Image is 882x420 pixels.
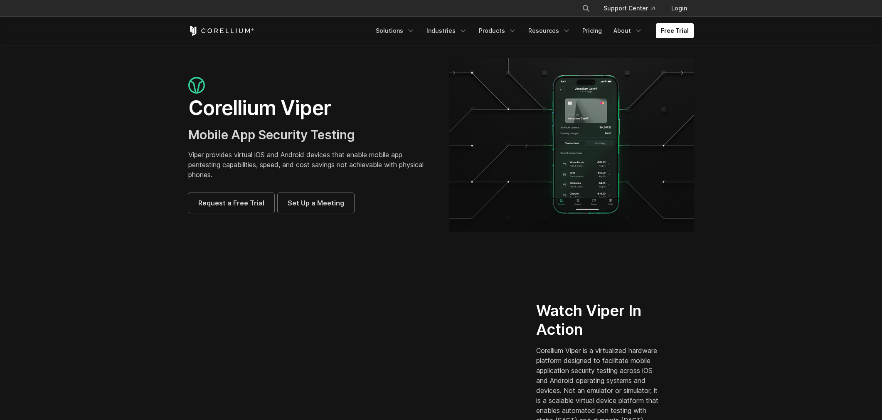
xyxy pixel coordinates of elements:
div: Navigation Menu [371,23,694,38]
a: Free Trial [656,23,694,38]
h2: Watch Viper In Action [536,301,662,339]
span: Request a Free Trial [198,198,264,208]
span: Set Up a Meeting [288,198,344,208]
a: Login [665,1,694,16]
a: Request a Free Trial [188,193,274,213]
a: Pricing [577,23,607,38]
a: Set Up a Meeting [278,193,354,213]
a: Corellium Home [188,26,254,36]
button: Search [579,1,594,16]
a: Products [474,23,522,38]
a: Resources [523,23,576,38]
p: Viper provides virtual iOS and Android devices that enable mobile app pentesting capabilities, sp... [188,150,433,180]
img: viper_icon_large [188,77,205,94]
img: viper_hero [449,58,694,232]
a: About [609,23,648,38]
span: Mobile App Security Testing [188,127,355,142]
h1: Corellium Viper [188,96,433,121]
a: Support Center [597,1,661,16]
a: Industries [421,23,472,38]
div: Navigation Menu [572,1,694,16]
a: Solutions [371,23,420,38]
